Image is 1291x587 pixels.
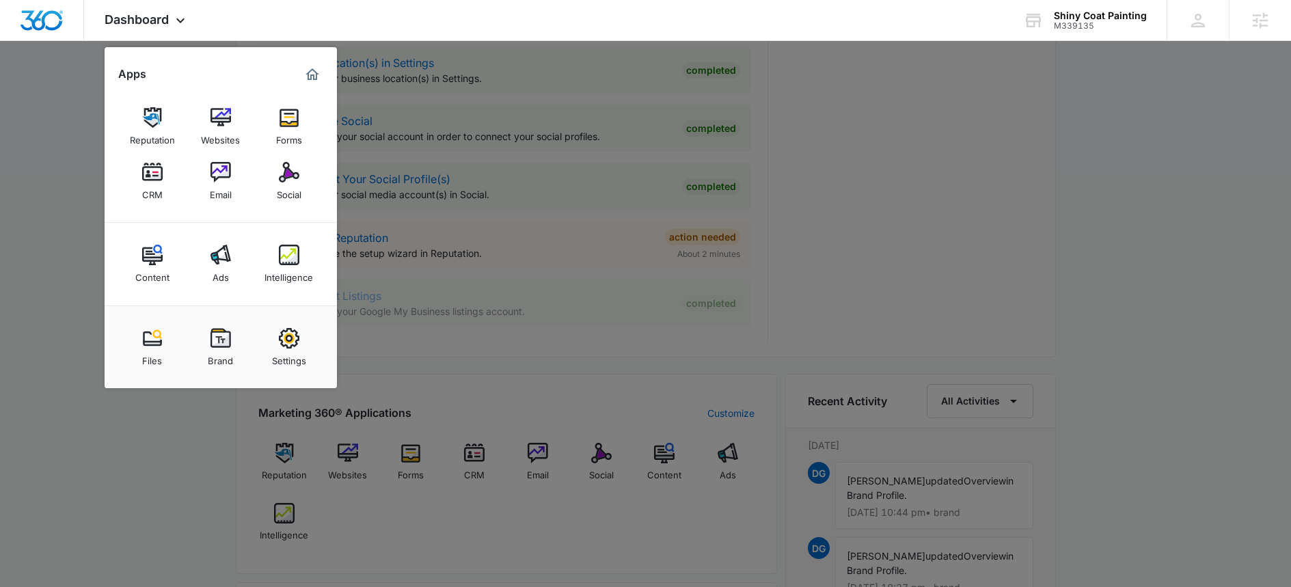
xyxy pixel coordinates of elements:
[272,349,306,366] div: Settings
[195,238,247,290] a: Ads
[126,238,178,290] a: Content
[37,79,48,90] img: tab_domain_overview_orange.svg
[52,81,122,90] div: Domain Overview
[142,182,163,200] div: CRM
[263,321,315,373] a: Settings
[263,155,315,207] a: Social
[126,321,178,373] a: Files
[195,155,247,207] a: Email
[126,100,178,152] a: Reputation
[105,12,169,27] span: Dashboard
[195,100,247,152] a: Websites
[36,36,150,46] div: Domain: [DOMAIN_NAME]
[22,36,33,46] img: website_grey.svg
[201,128,240,146] div: Websites
[38,22,67,33] div: v 4.0.25
[277,182,301,200] div: Social
[126,155,178,207] a: CRM
[135,265,169,283] div: Content
[22,22,33,33] img: logo_orange.svg
[263,100,315,152] a: Forms
[151,81,230,90] div: Keywords by Traffic
[1054,10,1147,21] div: account name
[264,265,313,283] div: Intelligence
[130,128,175,146] div: Reputation
[142,349,162,366] div: Files
[263,238,315,290] a: Intelligence
[195,321,247,373] a: Brand
[1054,21,1147,31] div: account id
[276,128,302,146] div: Forms
[301,64,323,85] a: Marketing 360® Dashboard
[208,349,233,366] div: Brand
[213,265,229,283] div: Ads
[210,182,232,200] div: Email
[136,79,147,90] img: tab_keywords_by_traffic_grey.svg
[118,68,146,81] h2: Apps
